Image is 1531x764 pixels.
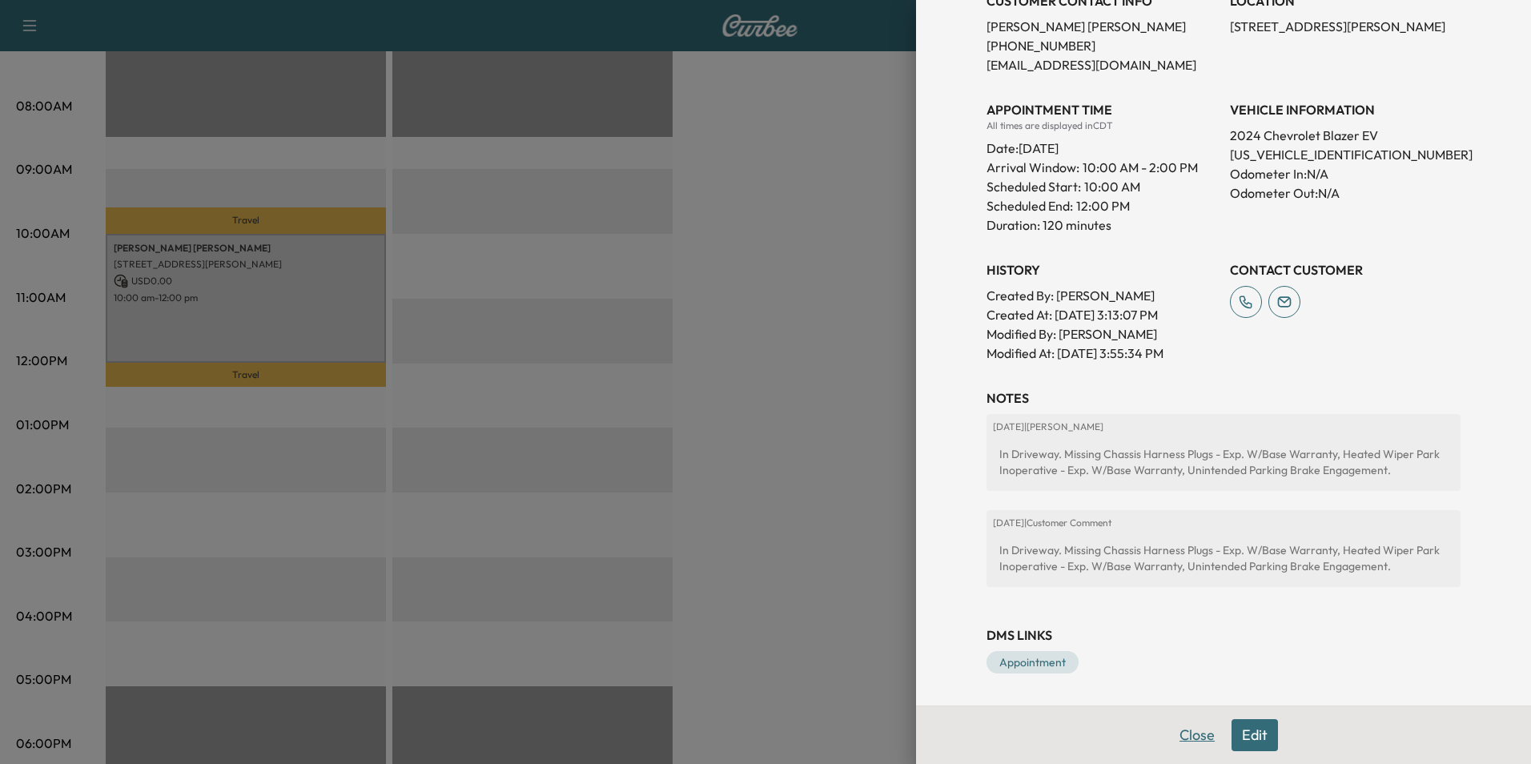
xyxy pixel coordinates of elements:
div: In Driveway. Missing Chassis Harness Plugs - Exp. W/Base Warranty, Heated Wiper Park Inoperative ... [993,536,1454,581]
p: [DATE] | Customer Comment [993,517,1454,529]
h3: APPOINTMENT TIME [987,100,1217,119]
p: Odometer In: N/A [1230,164,1461,183]
a: Appointment [987,651,1079,674]
p: [US_VEHICLE_IDENTIFICATION_NUMBER] [1230,145,1461,164]
div: All times are displayed in CDT [987,119,1217,132]
span: 10:00 AM - 2:00 PM [1083,158,1198,177]
p: Duration: 120 minutes [987,215,1217,235]
p: 2024 Chevrolet Blazer EV [1230,126,1461,145]
p: Created By : [PERSON_NAME] [987,286,1217,305]
div: In Driveway. Missing Chassis Harness Plugs - Exp. W/Base Warranty, Heated Wiper Park Inoperative ... [993,440,1454,485]
p: Modified At : [DATE] 3:55:34 PM [987,344,1217,363]
button: Close [1169,719,1225,751]
p: Scheduled Start: [987,177,1081,196]
p: [EMAIL_ADDRESS][DOMAIN_NAME] [987,55,1217,74]
h3: NOTES [987,388,1461,408]
p: [PHONE_NUMBER] [987,36,1217,55]
p: 10:00 AM [1084,177,1140,196]
button: Edit [1232,719,1278,751]
p: Scheduled End: [987,196,1073,215]
h3: DMS Links [987,625,1461,645]
p: [STREET_ADDRESS][PERSON_NAME] [1230,17,1461,36]
p: Odometer Out: N/A [1230,183,1461,203]
p: Modified By : [PERSON_NAME] [987,324,1217,344]
p: [PERSON_NAME] [PERSON_NAME] [987,17,1217,36]
p: Arrival Window: [987,158,1217,177]
h3: History [987,260,1217,279]
div: Date: [DATE] [987,132,1217,158]
p: Created At : [DATE] 3:13:07 PM [987,305,1217,324]
p: 12:00 PM [1076,196,1130,215]
h3: CONTACT CUSTOMER [1230,260,1461,279]
p: [DATE] | [PERSON_NAME] [993,420,1454,433]
h3: VEHICLE INFORMATION [1230,100,1461,119]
